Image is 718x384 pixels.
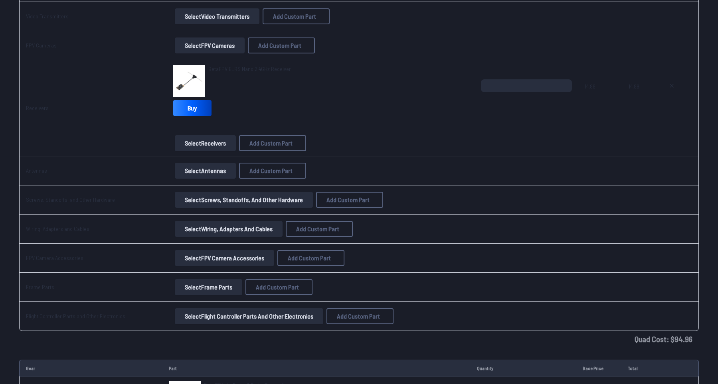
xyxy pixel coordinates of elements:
[296,226,339,232] span: Add Custom Part
[248,37,315,53] button: Add Custom Part
[245,279,313,295] button: Add Custom Part
[249,167,293,174] span: Add Custom Part
[26,196,115,203] a: Screws, Standoffs, and Other Hardware
[258,42,301,49] span: Add Custom Part
[249,140,293,146] span: Add Custom Part
[26,225,89,232] a: Wiring, Adapters and Cables
[585,79,616,118] span: 14.99
[326,308,394,324] button: Add Custom Part
[175,308,323,324] button: SelectFlight Controller Parts and Other Electronics
[162,360,471,376] td: Part
[173,65,205,97] img: image
[239,135,306,151] button: Add Custom Part
[26,42,57,49] a: FPV Cameras
[286,221,353,237] button: Add Custom Part
[629,79,649,118] span: 14.99
[173,100,212,116] a: Buy
[173,308,325,324] a: SelectFlight Controller Parts and Other Electronics
[175,279,242,295] button: SelectFrame Parts
[26,254,83,261] a: FPV Camera Accessories
[173,192,314,208] a: SelectScrews, Standoffs, and Other Hardware
[26,104,49,111] a: Receivers
[273,13,316,20] span: Add Custom Part
[621,360,655,376] td: Total
[471,360,576,376] td: Quantity
[26,13,69,20] a: Video Transmitters
[208,65,291,73] a: BetaFPV ELRS Nano 2.4GHz Receiver
[19,331,699,347] td: Quad Cost: $ 94.96
[173,163,237,179] a: SelectAntennas
[175,163,236,179] button: SelectAntennas
[256,284,299,290] span: Add Custom Part
[26,167,47,174] a: Antennas
[576,360,621,376] td: Base Price
[173,221,284,237] a: SelectWiring, Adapters and Cables
[175,37,245,53] button: SelectFPV Cameras
[173,37,246,53] a: SelectFPV Cameras
[288,255,331,261] span: Add Custom Part
[316,192,383,208] button: Add Custom Part
[277,250,344,266] button: Add Custom Part
[175,221,283,237] button: SelectWiring, Adapters and Cables
[173,250,276,266] a: SelectFPV Camera Accessories
[173,279,244,295] a: SelectFrame Parts
[26,313,125,319] a: Flight Controller Parts and Other Electronics
[175,192,313,208] button: SelectScrews, Standoffs, and Other Hardware
[175,135,236,151] button: SelectReceivers
[173,135,237,151] a: SelectReceivers
[175,250,274,266] button: SelectFPV Camera Accessories
[326,197,370,203] span: Add Custom Part
[337,313,380,319] span: Add Custom Part
[239,163,306,179] button: Add Custom Part
[26,284,54,290] a: Frame Parts
[173,8,261,24] a: SelectVideo Transmitters
[208,65,291,72] span: BetaFPV ELRS Nano 2.4GHz Receiver
[263,8,330,24] button: Add Custom Part
[19,360,162,376] td: Gear
[175,8,259,24] button: SelectVideo Transmitters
